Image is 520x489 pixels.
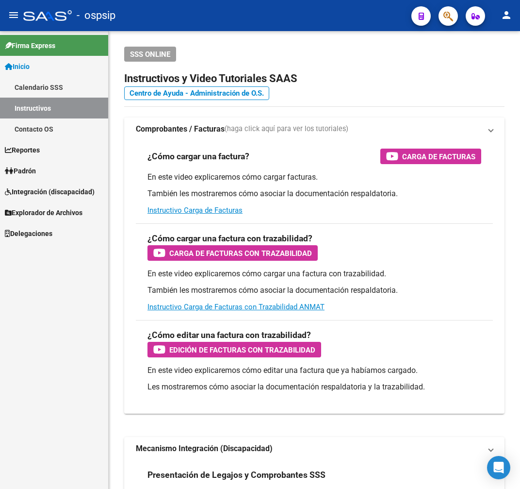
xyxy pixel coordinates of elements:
[5,145,40,155] span: Reportes
[402,151,475,163] span: Carga de Facturas
[147,232,312,245] h3: ¿Cómo cargar una factura con trazabilidad?
[147,172,481,183] p: En este video explicaremos cómo cargar facturas.
[5,186,95,197] span: Integración (discapacidad)
[5,207,82,218] span: Explorador de Archivos
[147,285,481,296] p: También les mostraremos cómo asociar la documentación respaldatoria.
[5,61,30,72] span: Inicio
[124,437,504,460] mat-expansion-panel-header: Mecanismo Integración (Discapacidad)
[5,40,55,51] span: Firma Express
[169,344,315,356] span: Edición de Facturas con Trazabilidad
[130,50,170,59] span: SSS ONLINE
[5,166,36,176] span: Padrón
[8,9,19,21] mat-icon: menu
[147,328,311,342] h3: ¿Cómo editar una factura con trazabilidad?
[147,188,481,199] p: También les mostraremos cómo asociar la documentación respaldatoria.
[124,86,269,100] a: Centro de Ayuda - Administración de O.S.
[5,228,52,239] span: Delegaciones
[501,9,512,21] mat-icon: person
[147,150,249,163] h3: ¿Cómo cargar una factura?
[124,47,176,62] button: SSS ONLINE
[487,456,510,479] div: Open Intercom Messenger
[147,382,481,392] p: Les mostraremos cómo asociar la documentación respaldatoria y la trazabilidad.
[124,118,504,141] mat-expansion-panel-header: Comprobantes / Facturas(haga click aquí para ver los tutoriales)
[124,69,504,88] h2: Instructivos y Video Tutoriales SAAS
[136,124,225,135] strong: Comprobantes / Facturas
[380,149,481,164] button: Carga de Facturas
[169,247,312,259] span: Carga de Facturas con Trazabilidad
[147,365,481,376] p: En este video explicaremos cómo editar una factura que ya habíamos cargado.
[124,141,504,414] div: Comprobantes / Facturas(haga click aquí para ver los tutoriales)
[77,5,115,26] span: - ospsip
[147,269,481,279] p: En este video explicaremos cómo cargar una factura con trazabilidad.
[147,206,243,215] a: Instructivo Carga de Facturas
[225,124,348,135] span: (haga click aquí para ver los tutoriales)
[147,468,325,482] h3: Presentación de Legajos y Comprobantes SSS
[147,303,325,311] a: Instructivo Carga de Facturas con Trazabilidad ANMAT
[136,443,273,454] strong: Mecanismo Integración (Discapacidad)
[147,245,318,261] button: Carga de Facturas con Trazabilidad
[147,342,321,357] button: Edición de Facturas con Trazabilidad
